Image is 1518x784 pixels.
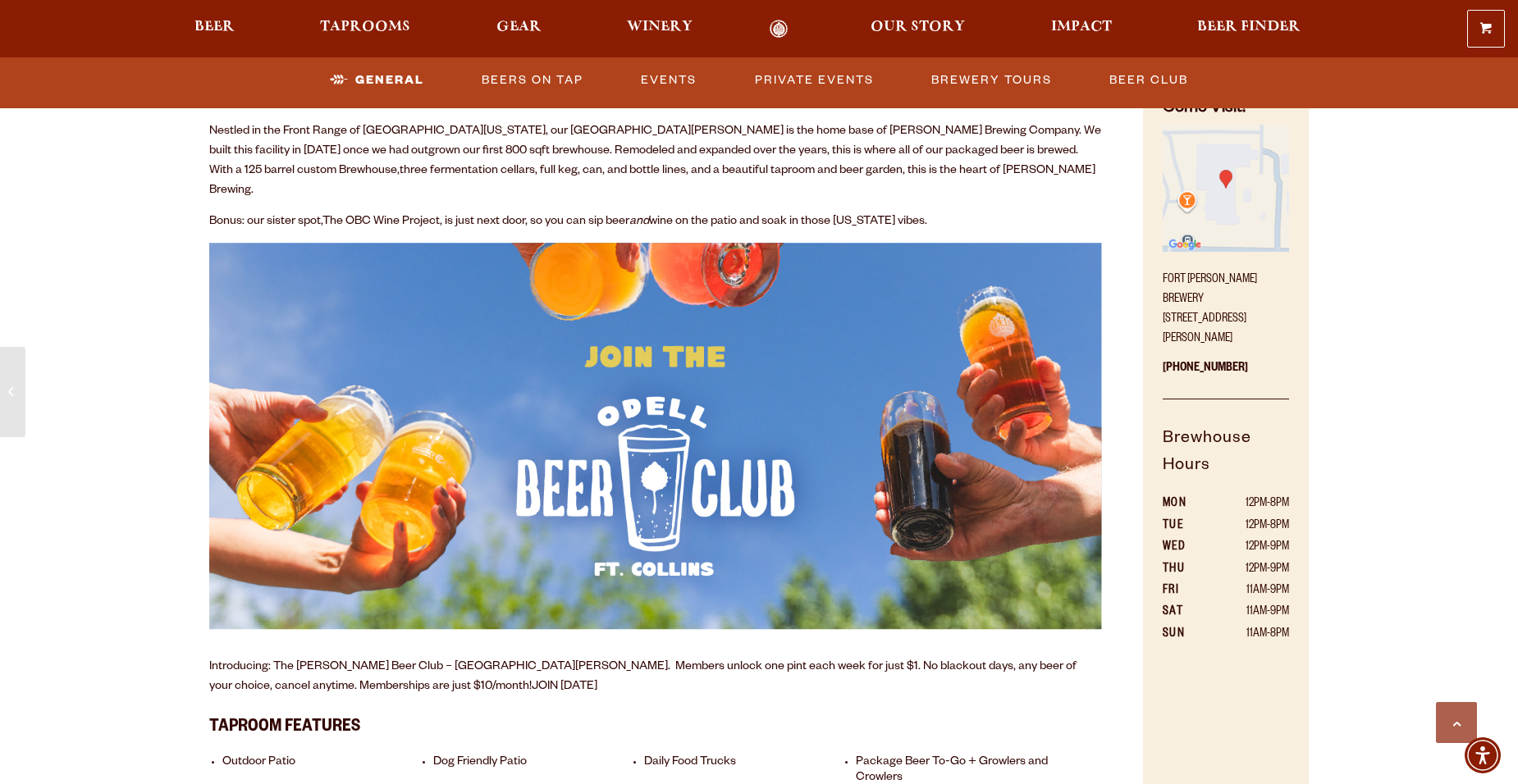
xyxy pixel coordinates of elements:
a: Private Events [748,62,880,99]
th: THU [1163,559,1208,581]
th: FRI [1163,581,1208,602]
a: Odell Home [748,20,809,39]
th: TUE [1163,516,1208,537]
a: Beer Finder [1187,20,1311,39]
a: Brewery Tours [925,62,1058,99]
td: 11AM-8PM [1208,624,1289,645]
td: 12PM-9PM [1208,537,1289,558]
a: Beer [184,20,245,39]
span: Impact [1051,21,1112,34]
th: SUN [1163,624,1208,645]
a: General [323,62,431,99]
a: Beer Club [1103,62,1195,99]
span: Winery [627,21,693,34]
td: 11AM-9PM [1208,581,1289,602]
a: Events [634,62,703,99]
span: three fermentation cellars, full keg, can, and bottle lines, and a beautiful taproom and beer gar... [209,165,1095,198]
p: Nestled in the Front Range of [GEOGRAPHIC_DATA][US_STATE], our [GEOGRAPHIC_DATA][PERSON_NAME] is ... [209,122,1102,201]
td: 11AM-9PM [1208,602,1289,623]
th: MON [1163,494,1208,515]
td: 12PM-8PM [1208,494,1289,515]
td: 12PM-9PM [1208,559,1289,581]
a: Our Story [860,20,976,39]
td: 12PM-8PM [1208,516,1289,537]
a: The OBC Wine Project [322,216,440,229]
span: Taprooms [320,21,410,34]
th: WED [1163,537,1208,558]
th: SAT [1163,602,1208,623]
img: Small thumbnail of location on map [1163,125,1289,251]
span: Gear [496,21,542,34]
p: Bonus: our sister spot, , is just next door, so you can sip beer wine on the patio and soak in th... [209,212,1102,232]
h5: Brewhouse Hours [1163,426,1289,495]
span: Beer Finder [1197,21,1301,34]
a: Find on Google Maps (opens in a new window) [1163,244,1289,257]
p: Introducing: The [PERSON_NAME] Beer Club – [GEOGRAPHIC_DATA][PERSON_NAME]. Members unlock one pin... [209,658,1102,697]
a: Winery [616,20,703,39]
a: Scroll to top [1436,702,1477,743]
a: Beers on Tap [475,62,590,99]
a: Impact [1040,20,1122,39]
span: Our Story [871,21,965,34]
p: Fort [PERSON_NAME] Brewery [STREET_ADDRESS][PERSON_NAME] [1163,261,1289,349]
a: Gear [486,20,552,39]
h3: Taproom Features [209,708,1102,742]
h4: Come Visit! [1163,98,1289,121]
p: [PHONE_NUMBER] [1163,349,1289,399]
em: and [629,216,649,229]
a: JOIN [DATE] [532,681,597,694]
a: Taprooms [309,20,421,39]
div: Accessibility Menu [1465,737,1501,773]
span: Beer [194,21,235,34]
